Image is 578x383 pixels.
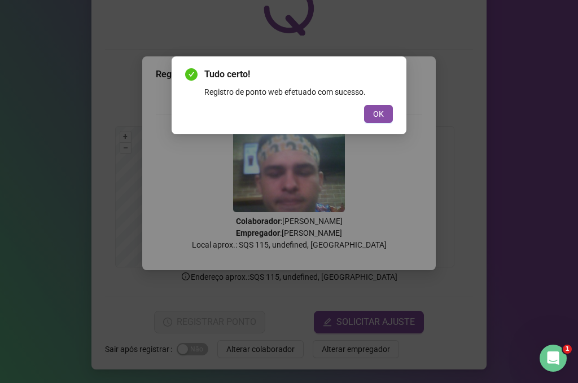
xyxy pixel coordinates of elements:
div: Registro de ponto web efetuado com sucesso. [204,86,393,98]
iframe: Intercom live chat [540,345,567,372]
span: Tudo certo! [204,68,393,81]
span: 1 [563,345,572,354]
span: check-circle [185,68,198,81]
span: OK [373,108,384,120]
button: OK [364,105,393,123]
